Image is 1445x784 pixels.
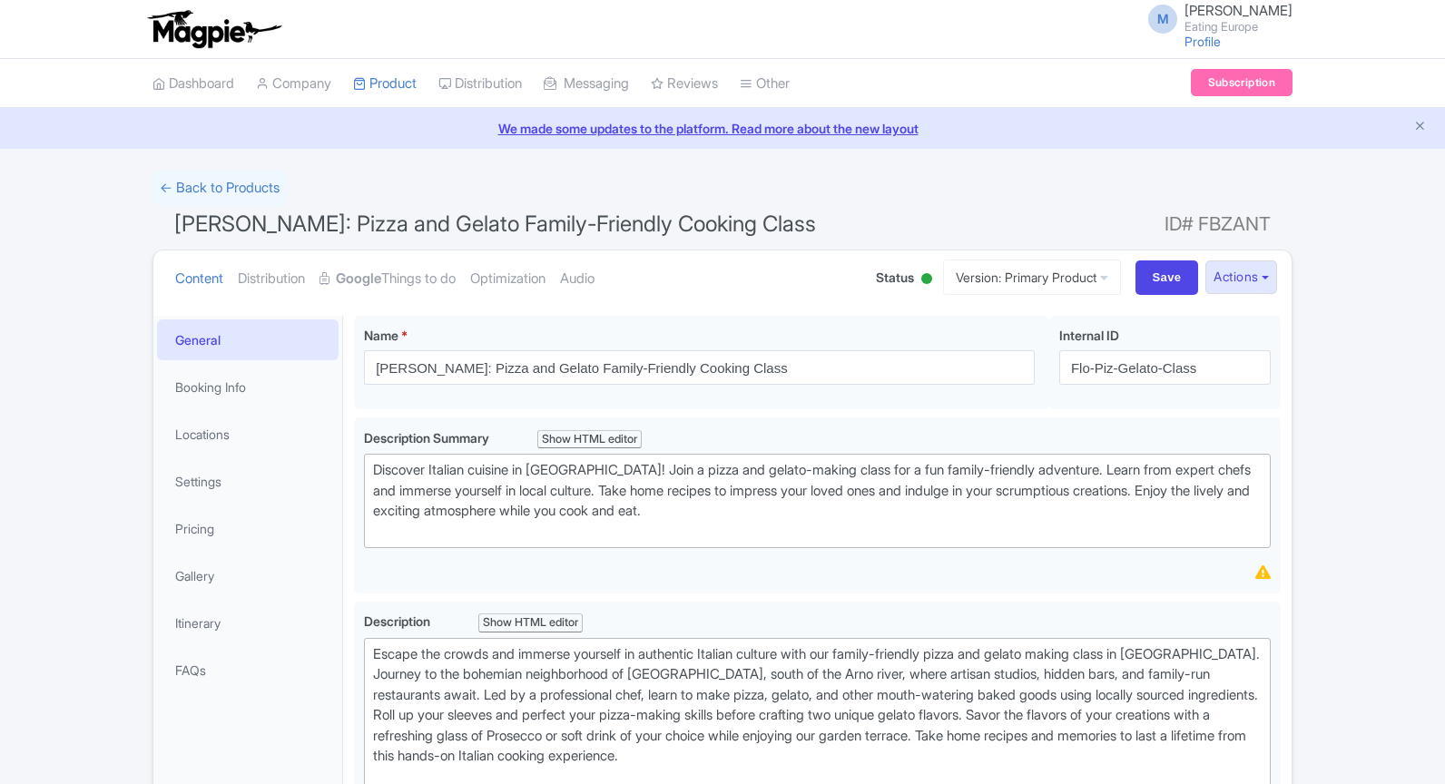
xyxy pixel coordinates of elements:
a: Dashboard [152,59,234,109]
strong: Google [336,269,381,289]
button: Actions [1205,260,1277,294]
a: Audio [560,250,595,308]
span: Internal ID [1059,328,1119,343]
span: [PERSON_NAME] [1185,2,1293,19]
a: Optimization [470,250,546,308]
a: General [157,319,339,360]
a: Distribution [238,250,305,308]
span: Description [364,613,433,629]
a: Product [353,59,417,109]
a: M [PERSON_NAME] Eating Europe [1137,4,1293,33]
div: Show HTML editor [478,613,583,632]
a: Booking Info [157,367,339,407]
img: logo-ab69f6fb50320c5b225c76a69d11143b.png [143,9,284,49]
input: Save [1135,260,1199,295]
a: FAQs [157,650,339,691]
span: ID# FBZANT [1165,206,1271,242]
a: Messaging [544,59,629,109]
a: Itinerary [157,603,339,643]
a: Pricing [157,508,339,549]
div: Active [918,266,936,294]
a: We made some updates to the platform. Read more about the new layout [11,119,1434,138]
a: Gallery [157,555,339,596]
a: Distribution [438,59,522,109]
button: Close announcement [1413,117,1427,138]
div: Show HTML editor [537,430,642,449]
span: Description Summary [364,430,492,446]
a: GoogleThings to do [319,250,456,308]
a: Other [740,59,790,109]
a: Locations [157,414,339,455]
a: Company [256,59,331,109]
span: Status [876,268,914,287]
a: Content [175,250,223,308]
span: M [1148,5,1177,34]
a: Settings [157,461,339,502]
span: Name [364,328,398,343]
a: Profile [1185,34,1221,49]
a: Reviews [651,59,718,109]
div: Discover Italian cuisine in [GEOGRAPHIC_DATA]! Join a pizza and gelato-making class for a fun fam... [373,460,1262,542]
a: Subscription [1191,69,1293,96]
a: ← Back to Products [152,171,287,206]
small: Eating Europe [1185,21,1293,33]
a: Version: Primary Product [943,260,1121,295]
span: [PERSON_NAME]: Pizza and Gelato Family-Friendly Cooking Class [174,211,816,237]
